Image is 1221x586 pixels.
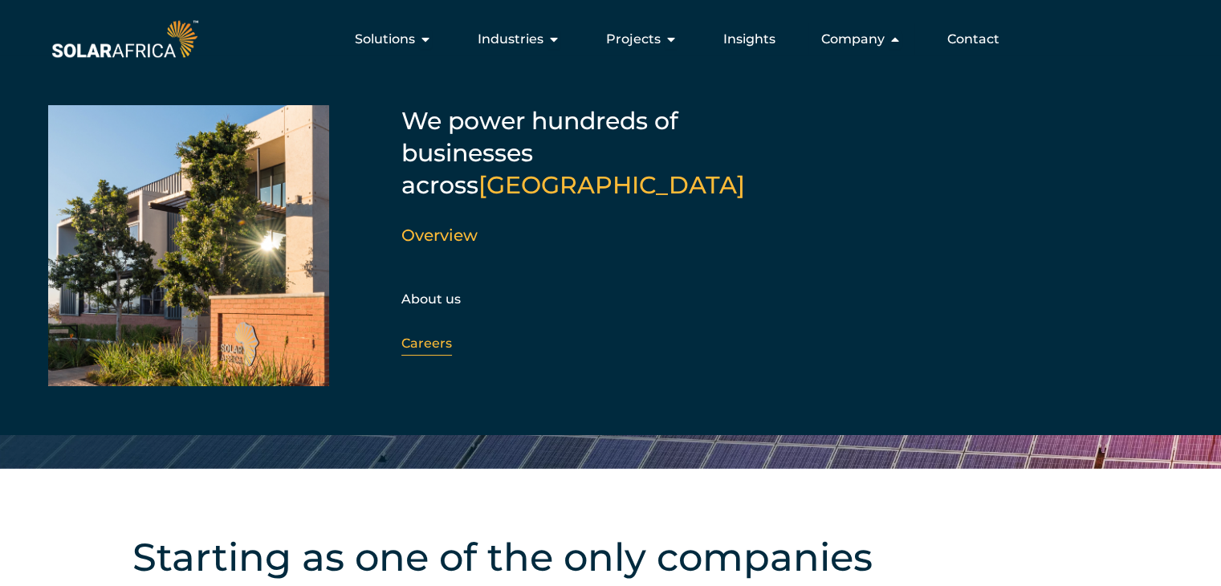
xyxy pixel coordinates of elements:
span: Solutions [355,30,415,49]
a: Insights [723,30,775,49]
div: Menu Toggle [201,23,1012,55]
h5: We power hundreds of businesses across [401,105,803,201]
span: Industries [478,30,543,49]
span: Projects [606,30,661,49]
a: Overview [401,226,478,245]
span: [GEOGRAPHIC_DATA] [478,170,745,200]
nav: Menu [201,23,1012,55]
a: About us [401,291,461,307]
a: Contact [947,30,999,49]
a: Careers [401,336,452,351]
span: Company [821,30,885,49]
